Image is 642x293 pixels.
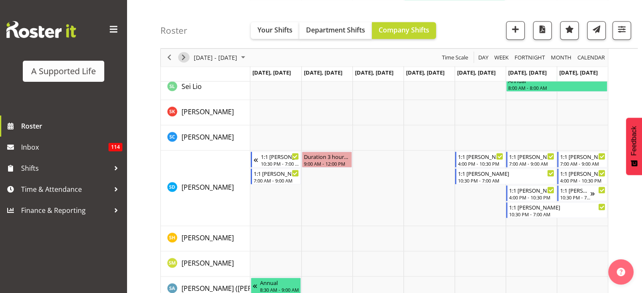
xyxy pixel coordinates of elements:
button: Download a PDF of the roster according to the set date range. [533,21,552,40]
a: [PERSON_NAME] [181,182,234,192]
div: 7:00 AM - 9:00 AM [560,160,605,167]
span: [DATE], [DATE] [406,68,444,76]
a: [PERSON_NAME] [181,232,234,242]
div: Annual [260,278,299,286]
div: Skylah Davidson"s event - 1:1 Miranda Begin From Sunday, October 12, 2025 at 10:30:00 PM GMT+13:0... [557,185,607,201]
span: Time & Attendance [21,183,110,196]
span: 114 [108,143,122,151]
td: Sophie Mitchell resource [161,251,250,277]
div: Skylah Davidson"s event - 1:1 Miranda Begin From Saturday, October 11, 2025 at 7:00:00 AM GMT+13:... [506,151,556,167]
div: 10:30 PM - 7:00 AM [261,160,299,167]
a: [PERSON_NAME] ([PERSON_NAME]) [PERSON_NAME] [181,283,346,293]
div: Skylah Davidson"s event - 1:1 Miranda Begin From Saturday, October 11, 2025 at 4:00:00 PM GMT+13:... [506,185,556,201]
div: Skylah Davidson"s event - 1:1 Miranda Begin From Sunday, October 12, 2025 at 7:00:00 AM GMT+13:00... [557,151,607,167]
div: 1:1 [PERSON_NAME] [254,169,299,177]
button: Add a new shift [506,21,525,40]
div: 1:1 [PERSON_NAME] [509,185,554,194]
span: Inbox [21,141,108,153]
span: Roster [21,120,122,132]
div: Skylah Davidson"s event - 1:1 Miranda Begin From Monday, October 6, 2025 at 7:00:00 AM GMT+13:00 ... [251,168,301,184]
span: [PERSON_NAME] [181,258,234,267]
h4: Roster [160,25,187,35]
span: Company Shifts [379,25,429,34]
span: Month [550,52,572,63]
span: [DATE], [DATE] [508,68,547,76]
div: 7:00 AM - 9:00 AM [254,177,299,183]
div: 4:00 PM - 10:30 PM [560,177,605,183]
div: 1:1 [PERSON_NAME] [560,185,591,194]
button: Next [178,52,190,63]
div: Skylah Davidson"s event - Duration 3 hours - Skylah Davidson Begin From Tuesday, October 7, 2025 ... [302,151,352,167]
button: Your Shifts [251,22,299,39]
div: 4:00 PM - 10:30 PM [458,160,503,167]
div: previous period [162,48,176,66]
div: Skylah Davidson"s event - 1:1 Miranda Begin From Saturday, October 11, 2025 at 10:30:00 PM GMT+13... [506,202,607,218]
span: [DATE], [DATE] [355,68,393,76]
button: Fortnight [513,52,547,63]
div: 9:00 AM - 12:00 PM [304,160,350,167]
div: 10:30 PM - 7:00 AM [509,210,605,217]
button: Filter Shifts [612,21,631,40]
div: 10:30 PM - 7:00 AM [458,177,554,183]
div: Duration 3 hours - [PERSON_NAME] [304,152,350,160]
span: [PERSON_NAME] [181,132,234,141]
button: Feedback - Show survey [626,118,642,175]
div: 10:30 PM - 7:00 AM [560,194,591,200]
div: Skylah Davidson"s event - 1:1 Miranda Begin From Sunday, October 5, 2025 at 10:30:00 PM GMT+13:00... [251,151,301,167]
span: Week [493,52,509,63]
div: 7:00 AM - 9:00 AM [509,160,554,167]
button: Month [576,52,607,63]
div: 4:00 PM - 10:30 PM [509,194,554,200]
div: next period [176,48,191,66]
button: Highlight an important date within the roster. [560,21,579,40]
span: [DATE], [DATE] [559,68,598,76]
td: Skylah Davidson resource [161,151,250,226]
span: calendar [577,52,606,63]
div: 1:1 [PERSON_NAME] [458,169,554,177]
button: Department Shifts [299,22,372,39]
div: A Supported Life [31,65,96,78]
button: Time Scale [441,52,470,63]
div: 1:1 [PERSON_NAME] [560,169,605,177]
a: [PERSON_NAME] [181,258,234,268]
div: 1:1 [PERSON_NAME] [261,152,299,160]
span: [DATE], [DATE] [457,68,496,76]
div: 8:00 AM - 8:00 AM [508,84,605,91]
div: 8:30 AM - 9:00 AM [260,286,299,293]
span: Shifts [21,162,110,175]
div: Skylah Davidson"s event - 1:1 Miranda Begin From Sunday, October 12, 2025 at 4:00:00 PM GMT+13:00... [557,168,607,184]
span: Finance & Reporting [21,204,110,217]
a: Sei Lio [181,81,202,91]
span: [DATE], [DATE] [304,68,342,76]
td: Skylah Hansen resource [161,226,250,251]
div: 1:1 [PERSON_NAME] [458,152,503,160]
span: [PERSON_NAME] [181,233,234,242]
a: [PERSON_NAME] [181,132,234,142]
td: Sei Lio resource [161,75,250,100]
span: Day [477,52,489,63]
button: Timeline Week [493,52,510,63]
div: 1:1 [PERSON_NAME] [560,152,605,160]
button: Send a list of all shifts for the selected filtered period to all rostered employees. [587,21,606,40]
button: Timeline Day [477,52,490,63]
button: Previous [164,52,175,63]
a: [PERSON_NAME] [181,106,234,116]
img: help-xxl-2.png [617,268,625,276]
div: Skylah Davidson"s event - 1:1 Miranda Begin From Friday, October 10, 2025 at 10:30:00 PM GMT+13:0... [455,168,556,184]
div: Sei Lio"s event - Annual Begin From Saturday, October 11, 2025 at 8:00:00 AM GMT+13:00 Ends At Su... [506,75,607,91]
td: Shara Knight resource [161,100,250,125]
button: Timeline Month [550,52,573,63]
span: [DATE] - [DATE] [193,52,238,63]
img: Rosterit website logo [6,21,76,38]
div: October 06 - 12, 2025 [191,48,250,66]
span: [PERSON_NAME] [181,107,234,116]
div: 1:1 [PERSON_NAME] [509,202,605,211]
button: Company Shifts [372,22,436,39]
span: [PERSON_NAME] ([PERSON_NAME]) [PERSON_NAME] [181,283,346,293]
button: October 2025 [192,52,249,63]
span: [DATE], [DATE] [252,68,291,76]
span: Feedback [630,126,638,156]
